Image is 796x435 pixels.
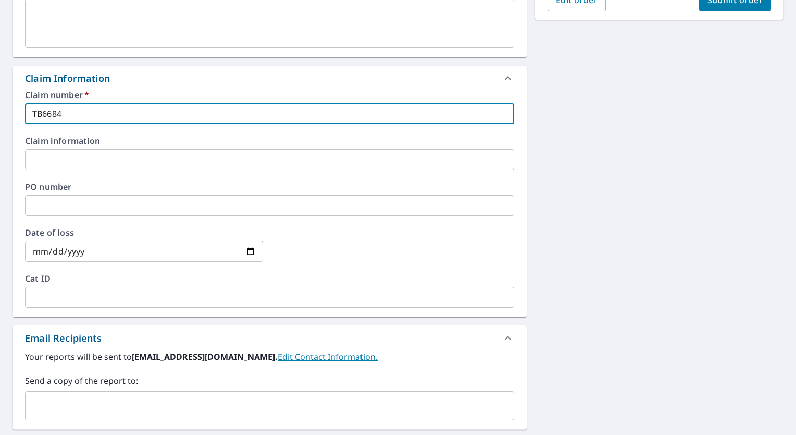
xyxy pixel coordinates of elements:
[25,374,514,387] label: Send a copy of the report to:
[25,351,514,363] label: Your reports will be sent to
[25,274,514,283] label: Cat ID
[25,183,514,191] label: PO number
[25,331,102,345] div: Email Recipients
[25,71,110,86] div: Claim Information
[13,325,527,351] div: Email Recipients
[278,351,378,362] a: EditContactInfo
[25,137,514,145] label: Claim information
[13,66,527,91] div: Claim Information
[25,228,263,237] label: Date of loss
[132,351,278,362] b: [EMAIL_ADDRESS][DOMAIN_NAME].
[25,91,514,99] label: Claim number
